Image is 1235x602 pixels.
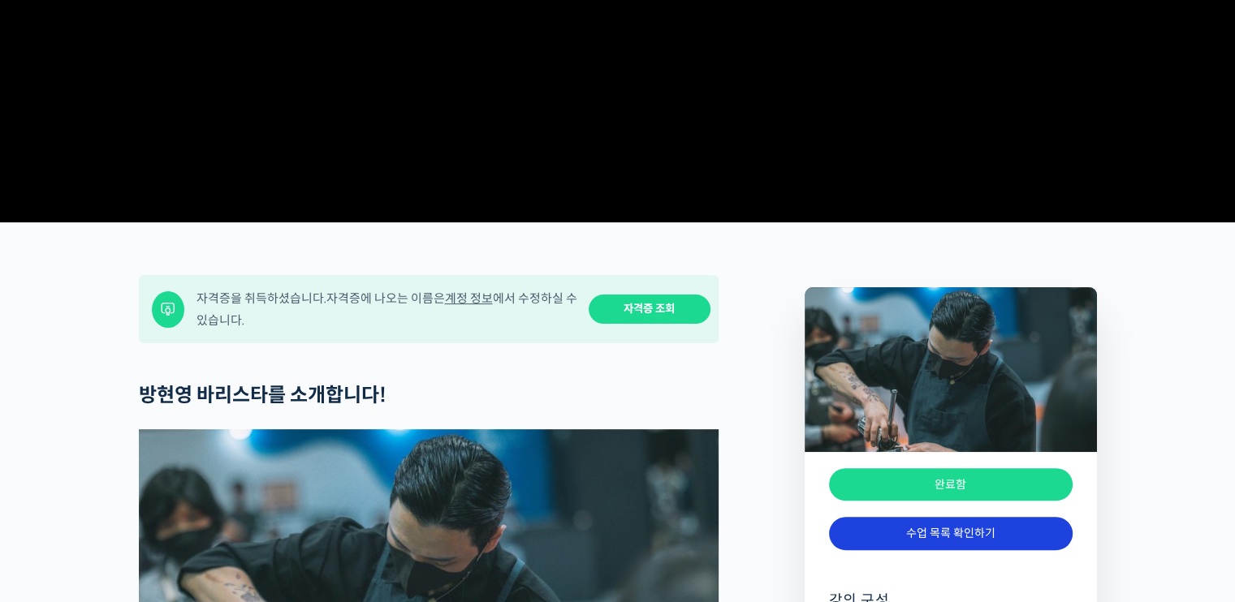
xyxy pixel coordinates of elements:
[196,287,578,331] div: 자격증을 취득하셨습니다. 자격증에 나오는 이름은 에서 수정하실 수 있습니다.
[589,295,710,325] a: 자격증 조회
[829,468,1073,501] div: 완료함
[51,492,61,505] span: 홈
[107,467,209,508] a: 대화
[829,517,1073,550] a: 수업 목록 확인하기
[251,492,270,505] span: 설정
[149,492,168,505] span: 대화
[139,384,719,407] h2: !
[5,467,107,508] a: 홈
[445,290,493,306] a: 계정 정보
[139,383,379,407] strong: 방현영 바리스타를 소개합니다
[209,467,312,508] a: 설정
